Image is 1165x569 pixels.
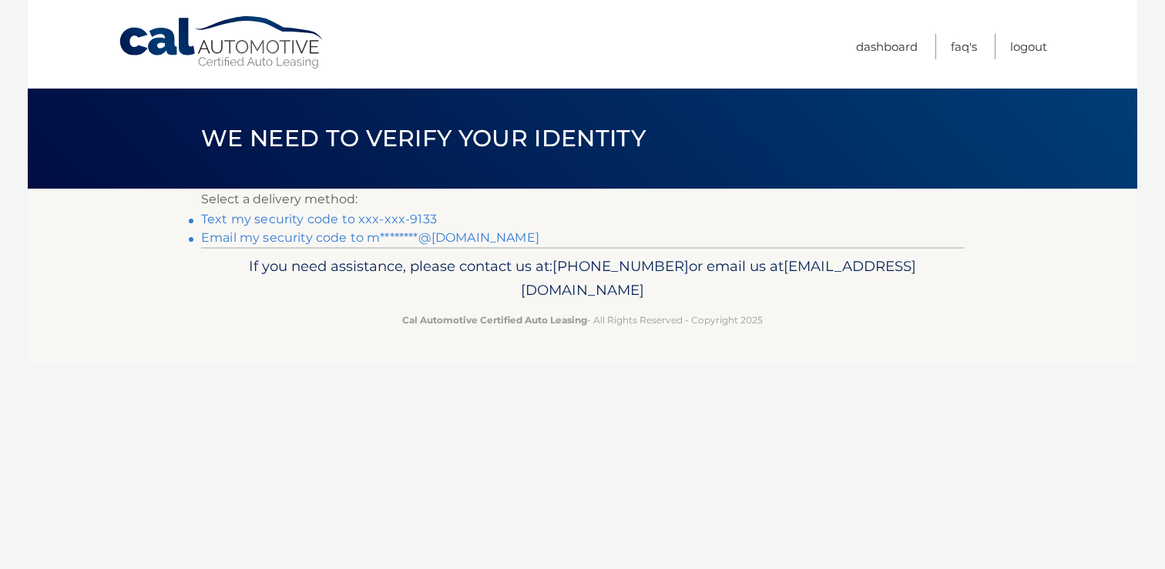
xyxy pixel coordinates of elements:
[118,15,326,70] a: Cal Automotive
[856,34,918,59] a: Dashboard
[201,124,646,152] span: We need to verify your identity
[951,34,977,59] a: FAQ's
[211,312,954,328] p: - All Rights Reserved - Copyright 2025
[201,230,539,245] a: Email my security code to m********@[DOMAIN_NAME]
[552,257,689,275] span: [PHONE_NUMBER]
[211,254,954,303] p: If you need assistance, please contact us at: or email us at
[201,189,964,210] p: Select a delivery method:
[1010,34,1047,59] a: Logout
[402,314,587,326] strong: Cal Automotive Certified Auto Leasing
[201,212,437,226] a: Text my security code to xxx-xxx-9133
